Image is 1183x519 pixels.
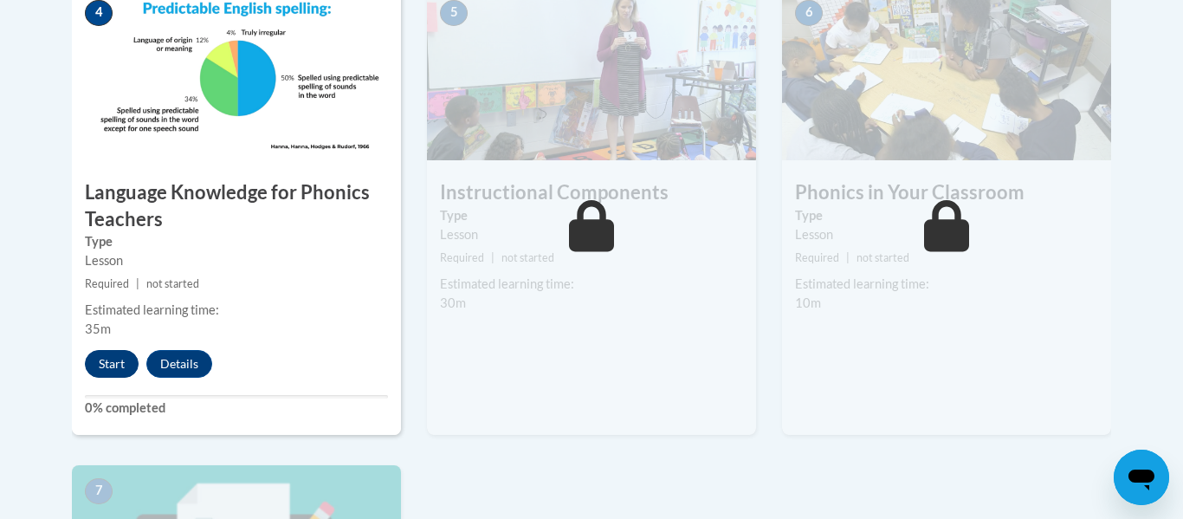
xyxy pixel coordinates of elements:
[427,179,756,206] h3: Instructional Components
[795,251,839,264] span: Required
[85,478,113,504] span: 7
[857,251,909,264] span: not started
[795,206,1098,225] label: Type
[85,277,129,290] span: Required
[72,179,401,233] h3: Language Knowledge for Phonics Teachers
[440,275,743,294] div: Estimated learning time:
[136,277,139,290] span: |
[795,295,821,310] span: 10m
[440,225,743,244] div: Lesson
[795,225,1098,244] div: Lesson
[85,321,111,336] span: 35m
[85,399,388,418] label: 0% completed
[85,232,388,251] label: Type
[146,350,212,378] button: Details
[491,251,495,264] span: |
[440,251,484,264] span: Required
[1114,450,1169,505] iframe: Button to launch messaging window
[501,251,554,264] span: not started
[782,179,1111,206] h3: Phonics in Your Classroom
[85,350,139,378] button: Start
[85,251,388,270] div: Lesson
[440,295,466,310] span: 30m
[846,251,850,264] span: |
[440,206,743,225] label: Type
[146,277,199,290] span: not started
[85,301,388,320] div: Estimated learning time:
[795,275,1098,294] div: Estimated learning time:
